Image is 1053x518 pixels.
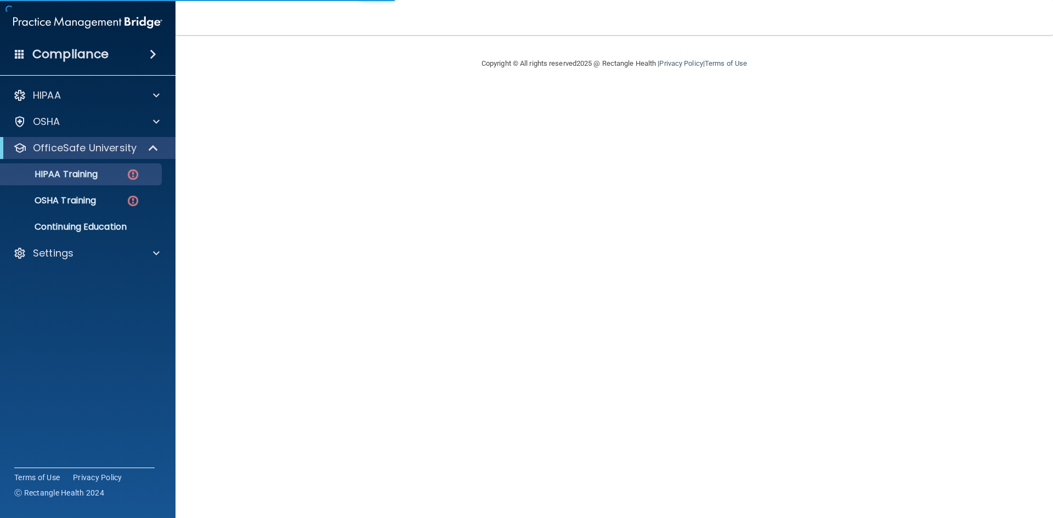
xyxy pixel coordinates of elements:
p: HIPAA Training [7,169,98,180]
a: Privacy Policy [659,59,703,67]
p: Continuing Education [7,221,157,232]
div: Copyright © All rights reserved 2025 @ Rectangle Health | | [414,46,814,81]
p: Settings [33,247,73,260]
h4: Compliance [32,47,109,62]
a: HIPAA [13,89,160,102]
p: HIPAA [33,89,61,102]
img: danger-circle.6113f641.png [126,194,140,208]
a: Privacy Policy [73,472,122,483]
a: OSHA [13,115,160,128]
a: OfficeSafe University [13,141,159,155]
img: danger-circle.6113f641.png [126,168,140,181]
p: OSHA Training [7,195,96,206]
a: Terms of Use [705,59,747,67]
p: OSHA [33,115,60,128]
img: PMB logo [13,12,162,33]
span: Ⓒ Rectangle Health 2024 [14,487,104,498]
p: OfficeSafe University [33,141,137,155]
a: Terms of Use [14,472,60,483]
a: Settings [13,247,160,260]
